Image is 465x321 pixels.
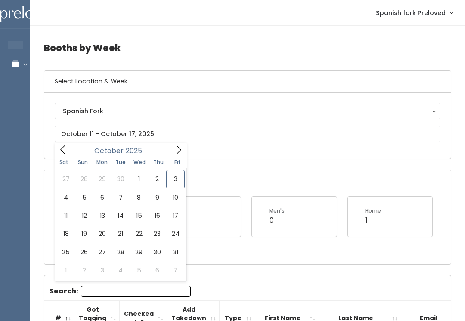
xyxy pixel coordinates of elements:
span: October 1, 2025 [130,170,148,188]
h4: Booths by Week [44,36,451,60]
span: Thu [149,160,168,165]
div: 1 [365,215,381,226]
span: October 27, 2025 [93,243,112,261]
span: Sat [55,160,74,165]
span: October 14, 2025 [112,207,130,225]
span: October 29, 2025 [130,243,148,261]
span: October 15, 2025 [130,207,148,225]
span: November 5, 2025 [130,261,148,279]
span: Tue [111,160,130,165]
span: October 24, 2025 [166,225,184,243]
span: October 6, 2025 [93,188,112,207]
span: October 20, 2025 [93,225,112,243]
span: October 19, 2025 [75,225,93,243]
span: October 16, 2025 [148,207,166,225]
span: October 11, 2025 [57,207,75,225]
span: October 23, 2025 [148,225,166,243]
span: September 30, 2025 [112,170,130,188]
span: Sun [74,160,93,165]
span: Spanish fork Preloved [376,8,446,18]
h6: Select Location & Week [44,71,451,93]
span: October 21, 2025 [112,225,130,243]
span: October 31, 2025 [166,243,184,261]
span: October 26, 2025 [75,243,93,261]
span: October 9, 2025 [148,188,166,207]
a: Spanish fork Preloved [367,3,462,22]
span: October [94,148,124,154]
span: September 28, 2025 [75,170,93,188]
input: Year [124,145,149,156]
span: October 17, 2025 [166,207,184,225]
div: Men's [269,207,285,215]
span: Fri [168,160,187,165]
div: Home [365,207,381,215]
span: October 18, 2025 [57,225,75,243]
span: Wed [130,160,149,165]
span: October 25, 2025 [57,243,75,261]
span: October 5, 2025 [75,188,93,207]
span: November 1, 2025 [57,261,75,279]
span: November 3, 2025 [93,261,112,279]
div: 0 [269,215,285,226]
label: Search: [50,286,191,297]
span: October 8, 2025 [130,188,148,207]
span: October 30, 2025 [148,243,166,261]
span: October 2, 2025 [148,170,166,188]
span: October 12, 2025 [75,207,93,225]
span: September 29, 2025 [93,170,112,188]
span: October 4, 2025 [57,188,75,207]
span: Mon [93,160,112,165]
span: October 7, 2025 [112,188,130,207]
span: November 6, 2025 [148,261,166,279]
button: Spanish Fork [55,103,440,119]
span: October 22, 2025 [130,225,148,243]
span: October 13, 2025 [93,207,112,225]
input: October 11 - October 17, 2025 [55,126,440,142]
div: Spanish Fork [63,106,432,116]
span: November 2, 2025 [75,261,93,279]
span: October 10, 2025 [166,188,184,207]
span: October 3, 2025 [166,170,184,188]
span: October 28, 2025 [112,243,130,261]
span: September 27, 2025 [57,170,75,188]
span: November 7, 2025 [166,261,184,279]
input: Search: [81,286,191,297]
span: November 4, 2025 [112,261,130,279]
